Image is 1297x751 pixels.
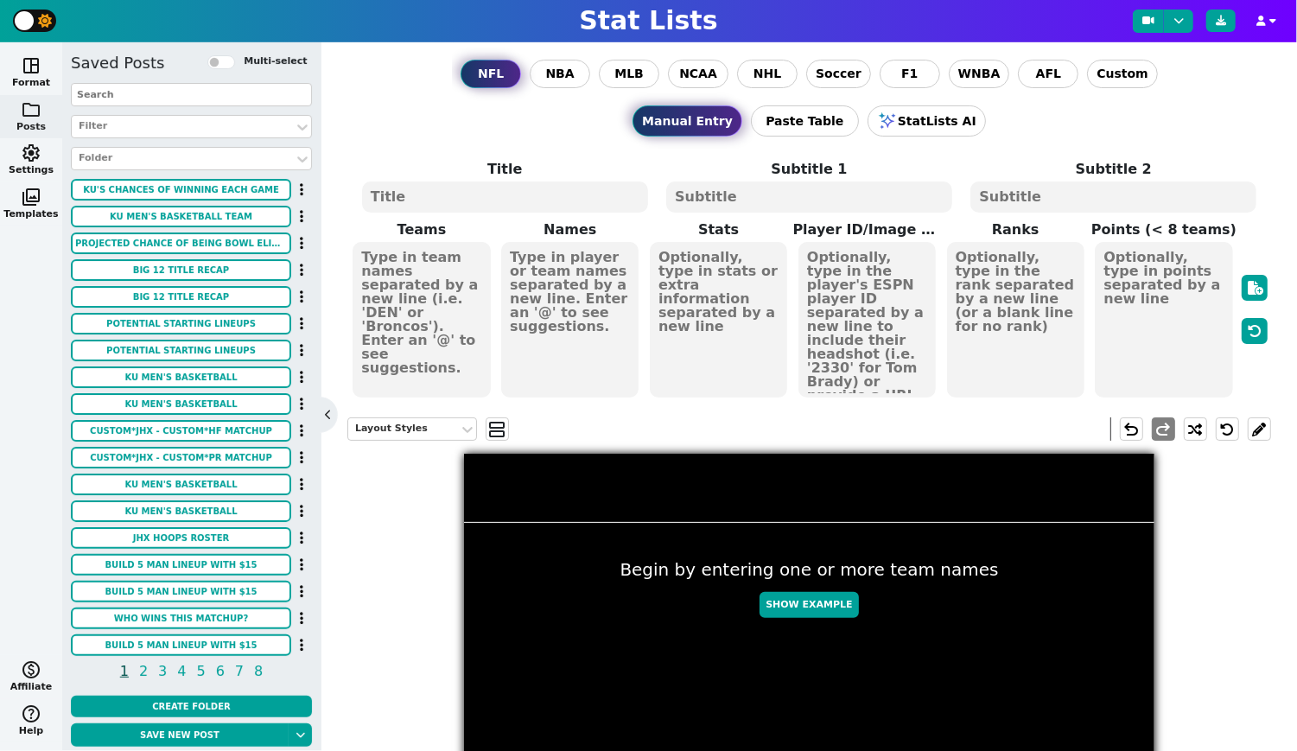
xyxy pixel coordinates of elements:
[793,220,942,240] label: Player ID/Image URL
[21,99,41,120] span: folder
[71,447,291,468] button: CUSTOM*JHX - CUSTOM*PR Matchup
[156,660,169,682] span: 3
[21,187,41,207] span: photo_library
[657,159,961,180] label: Subtitle 1
[753,65,781,83] span: NHL
[614,65,644,83] span: MLB
[1036,65,1061,83] span: AFL
[71,83,312,106] input: Search
[71,420,291,442] button: CUSTOM*JHX - CUSTOM*HF Matchup
[71,286,291,308] button: BIG 12 TITLE RECAP
[71,179,291,200] button: KU'S CHANCES OF WINNING EACH GAME
[71,581,291,602] button: BUILD 5 MAN LINEUP WITH $15
[579,5,717,36] h1: Stat Lists
[137,660,150,682] span: 2
[1121,419,1141,440] span: undo
[868,105,986,137] button: StatLists AI
[760,592,858,619] button: Show Example
[21,55,41,76] span: space_dashboard
[958,65,1001,83] span: WNBA
[1153,419,1173,440] span: redo
[21,703,41,724] span: help
[71,554,291,576] button: BUILD 5 MAN LINEUP WITH $15
[71,393,291,415] button: KU MEN'S BASKETBALL
[1090,220,1238,240] label: Points (< 8 teams)
[71,723,289,747] button: Save new post
[251,660,265,682] span: 8
[545,65,574,83] span: NBA
[71,206,291,227] button: KU MEN'S BASKETBALL TEAM
[71,634,291,656] button: BUILD 5 MAN LINEUP WITH $15
[464,557,1154,627] div: Begin by entering one or more team names
[71,500,291,522] button: KU MEN'S BASKETBALL
[71,54,164,73] h5: Saved Posts
[21,143,41,163] span: settings
[962,159,1266,180] label: Subtitle 2
[71,259,291,281] button: BIG 12 TITLE RECAP
[71,366,291,388] button: KU MEN'S BASKETBALL
[175,660,188,682] span: 4
[71,474,291,495] button: KU MEN'S BASKETBALL
[232,660,246,682] span: 7
[645,220,793,240] label: Stats
[751,105,859,137] button: Paste Table
[21,659,41,680] span: monetization_on
[496,220,645,240] label: Names
[213,660,227,682] span: 6
[679,65,717,83] span: NCAA
[633,105,742,137] button: Manual Entry
[71,232,291,254] button: PROJECTED CHANCE OF BEING BOWL ELIGIBLE
[71,527,291,549] button: JHX HOOPS ROSTER
[1120,417,1143,441] button: undo
[478,65,504,83] span: NFL
[353,159,657,180] label: Title
[1152,417,1175,441] button: redo
[244,54,307,69] label: Multi-select
[347,220,496,240] label: Teams
[71,340,291,361] button: POTENTIAL STARTING LINEUPS
[941,220,1090,240] label: Ranks
[901,65,918,83] span: F1
[816,65,861,83] span: Soccer
[71,313,291,334] button: POTENTIAL STARTING LINEUPS
[71,608,291,629] button: WHO WINS THIS MATCHUP?
[355,422,452,436] div: Layout Styles
[118,660,131,682] span: 1
[71,696,312,717] button: Create Folder
[194,660,208,682] span: 5
[1097,65,1148,83] span: Custom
